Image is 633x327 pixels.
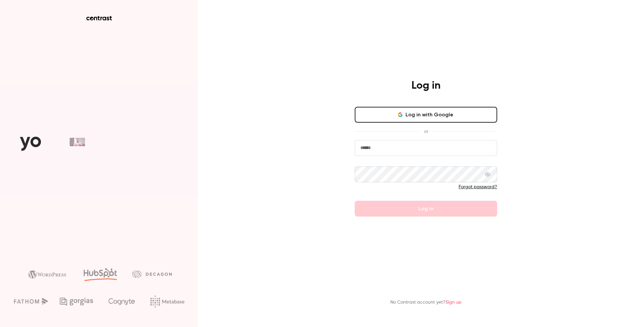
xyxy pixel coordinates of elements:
[459,185,497,189] a: Forgot password?
[411,79,440,92] h4: Log in
[445,300,462,305] a: Sign up
[421,128,432,135] span: or
[132,270,172,278] img: decagon
[390,299,462,306] p: No Contrast account yet?
[355,107,497,123] button: Log in with Google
